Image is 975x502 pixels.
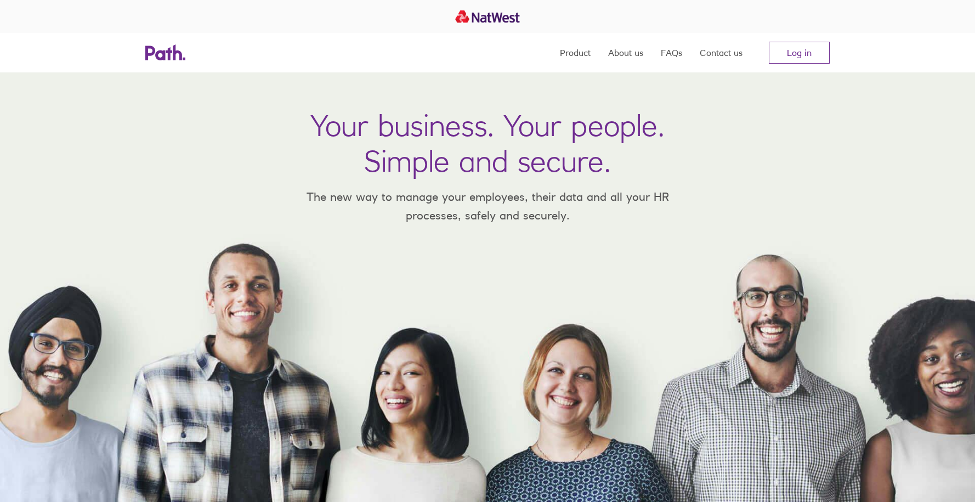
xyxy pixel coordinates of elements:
a: FAQs [661,33,682,72]
p: The new way to manage your employees, their data and all your HR processes, safely and securely. [290,188,685,224]
a: Log in [769,42,830,64]
a: About us [608,33,643,72]
h1: Your business. Your people. Simple and secure. [310,108,665,179]
a: Product [560,33,591,72]
a: Contact us [700,33,742,72]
